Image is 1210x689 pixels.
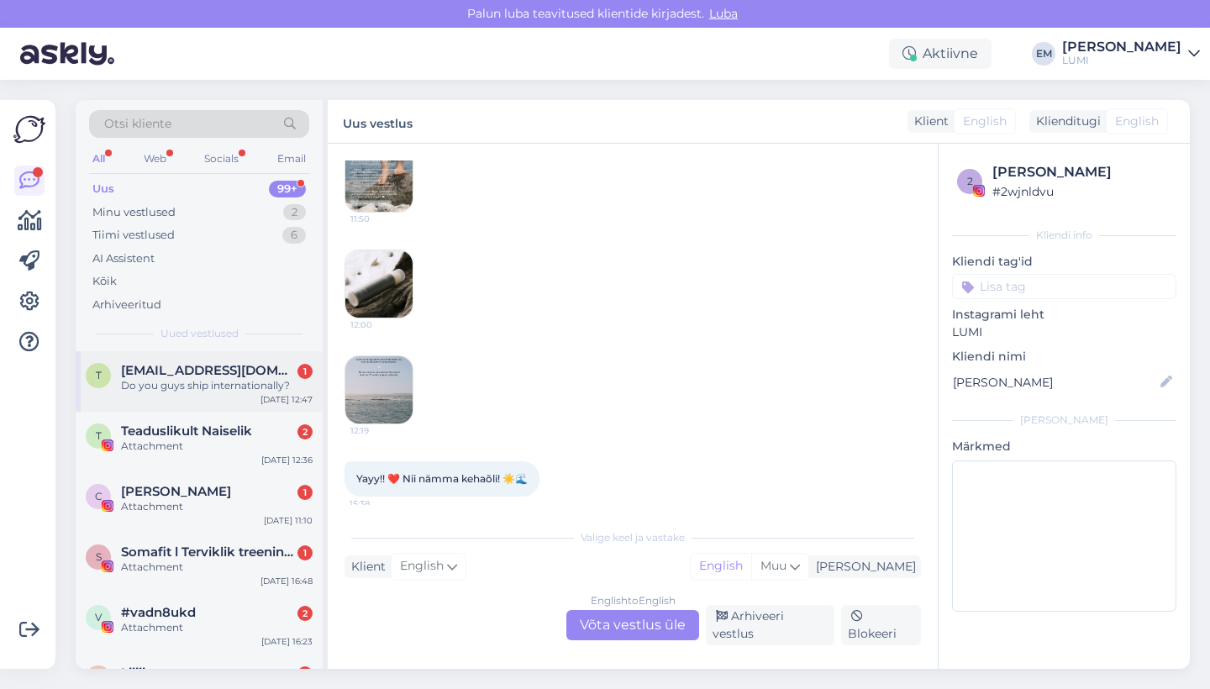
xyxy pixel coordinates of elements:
[952,413,1176,428] div: [PERSON_NAME]
[140,148,170,170] div: Web
[297,364,313,379] div: 1
[121,363,296,378] span: tsaoan@gmail.com
[952,306,1176,323] p: Instagrami leht
[1062,54,1181,67] div: LUMI
[356,472,528,485] span: Yayy!! ❤️ Nii nämma kehaõli! ☀️🌊
[952,228,1176,243] div: Kliendi info
[809,558,916,576] div: [PERSON_NAME]
[92,297,161,313] div: Arhiveeritud
[121,605,196,620] span: #vadn8ukd
[269,181,306,197] div: 99+
[297,485,313,500] div: 1
[95,611,102,623] span: v
[952,253,1176,271] p: Kliendi tag'id
[96,429,102,442] span: T
[274,148,309,170] div: Email
[345,530,921,545] div: Valige keel ja vastake
[121,439,313,454] div: Attachment
[297,606,313,621] div: 2
[261,454,313,466] div: [DATE] 12:36
[92,181,114,197] div: Uus
[282,227,306,244] div: 6
[952,438,1176,455] p: Märkmed
[297,545,313,560] div: 1
[952,348,1176,366] p: Kliendi nimi
[1062,40,1200,67] a: [PERSON_NAME]LUMI
[967,175,973,187] span: 2
[1062,40,1181,54] div: [PERSON_NAME]
[95,490,103,502] span: C
[907,113,949,130] div: Klient
[350,213,413,225] span: 11:50
[121,499,313,514] div: Attachment
[1032,42,1055,66] div: EM
[350,424,413,437] span: 12:19
[121,665,160,681] span: Liiiiisa
[345,356,413,423] img: attachment
[963,113,1007,130] span: English
[283,204,306,221] div: 2
[264,514,313,527] div: [DATE] 11:10
[1029,113,1101,130] div: Klienditugi
[992,162,1171,182] div: [PERSON_NAME]
[297,666,313,681] div: 1
[96,369,102,381] span: t
[841,605,921,645] div: Blokeeri
[121,560,313,575] div: Attachment
[591,593,676,608] div: English to English
[13,113,45,145] img: Askly Logo
[350,318,413,331] span: 12:00
[92,273,117,290] div: Kõik
[953,373,1157,392] input: Lisa nimi
[889,39,992,69] div: Aktiivne
[992,182,1171,201] div: # 2wjnldvu
[201,148,242,170] div: Socials
[566,610,699,640] div: Võta vestlus üle
[92,227,175,244] div: Tiimi vestlused
[297,424,313,439] div: 2
[345,558,386,576] div: Klient
[92,250,155,267] div: AI Assistent
[260,393,313,406] div: [DATE] 12:47
[952,323,1176,341] p: LUMI
[121,544,296,560] span: Somafit l Terviklik treeningplatvorm naistele
[345,250,413,318] img: attachment
[350,497,413,510] span: 15:38
[760,558,786,573] span: Muu
[952,274,1176,299] input: Lisa tag
[1115,113,1159,130] span: English
[704,6,743,21] span: Luba
[92,204,176,221] div: Minu vestlused
[121,423,252,439] span: Teaduslikult Naiselik
[691,554,751,579] div: English
[345,145,413,212] img: attachment
[343,110,413,133] label: Uus vestlus
[706,605,834,645] div: Arhiveeri vestlus
[260,575,313,587] div: [DATE] 16:48
[121,378,313,393] div: Do you guys ship internationally?
[400,557,444,576] span: English
[121,620,313,635] div: Attachment
[121,484,231,499] span: Cyrsten Rohumaa
[89,148,108,170] div: All
[261,635,313,648] div: [DATE] 16:23
[160,326,239,341] span: Uued vestlused
[104,115,171,133] span: Otsi kliente
[96,550,102,563] span: S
